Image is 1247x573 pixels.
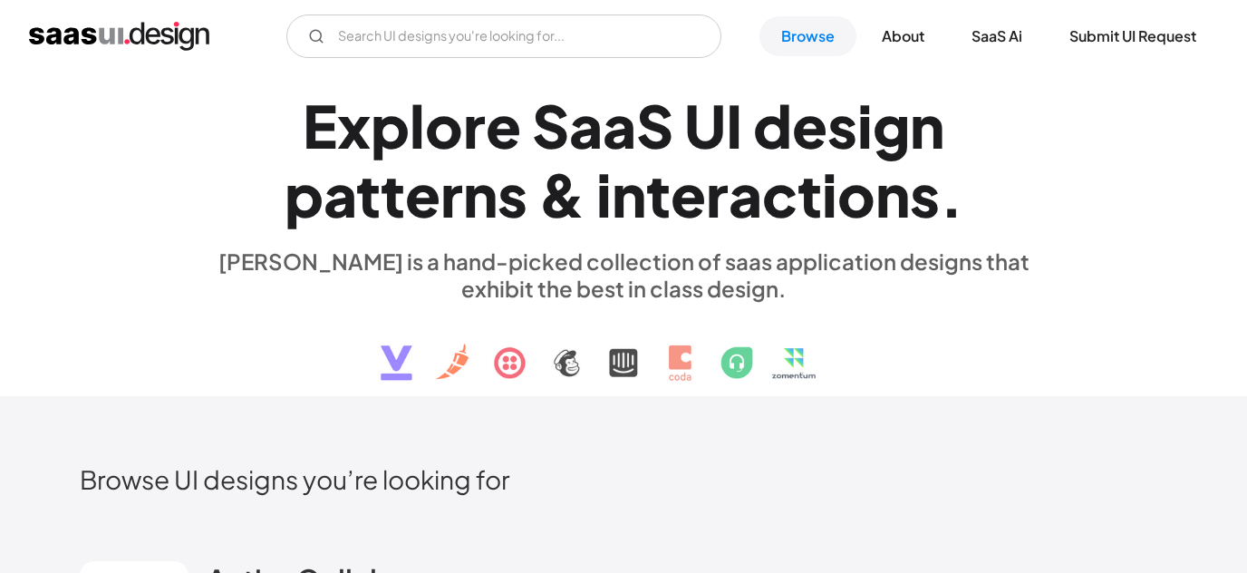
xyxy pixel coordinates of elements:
img: text, icon, saas logo [349,302,898,396]
input: Search UI designs you're looking for... [286,15,721,58]
a: Browse [759,16,856,56]
h2: Browse UI designs you’re looking for [80,463,1167,495]
a: Submit UI Request [1048,16,1218,56]
a: About [860,16,946,56]
div: [PERSON_NAME] is a hand-picked collection of saas application designs that exhibit the best in cl... [207,248,1040,302]
a: SaaS Ai [950,16,1044,56]
h1: Explore SaaS UI design patterns & interactions. [207,91,1040,230]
